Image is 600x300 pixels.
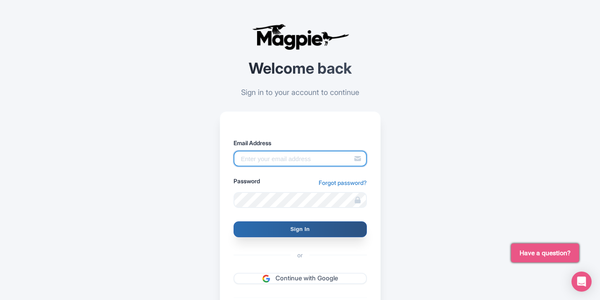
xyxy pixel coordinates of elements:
[234,273,367,284] a: Continue with Google
[234,138,367,147] label: Email Address
[234,177,260,185] label: Password
[511,244,579,262] button: Have a question?
[234,221,367,237] input: Sign In
[220,60,381,77] h2: Welcome back
[234,151,367,167] input: Enter your email address
[220,87,381,98] p: Sign in to your account to continue
[250,23,351,50] img: logo-ab69f6fb50320c5b225c76a69d11143b.png
[319,178,367,187] a: Forgot password?
[571,272,592,292] div: Open Intercom Messenger
[519,248,571,258] span: Have a question?
[291,251,309,259] span: or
